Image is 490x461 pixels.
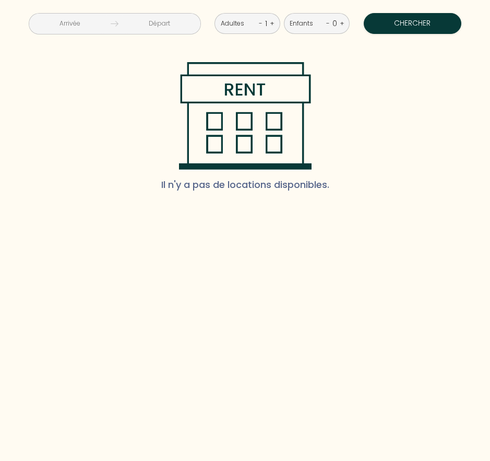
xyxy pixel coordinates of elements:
a: - [259,18,262,28]
div: Enfants [290,19,317,29]
input: Arrivée [29,14,111,34]
a: + [270,18,274,28]
button: Chercher [364,13,462,34]
a: + [340,18,344,28]
img: rent-black.png [178,62,312,170]
div: Adultes [221,19,248,29]
div: 1 [262,15,270,32]
span: Il n'y a pas de locations disponibles. [161,170,329,200]
a: - [326,18,330,28]
img: guests [111,20,118,28]
input: Départ [118,14,200,34]
div: 0 [330,15,340,32]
